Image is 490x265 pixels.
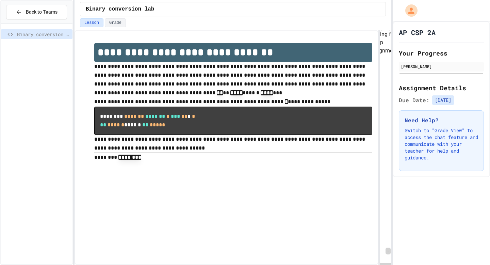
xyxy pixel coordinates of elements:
[401,63,482,69] div: [PERSON_NAME]
[6,5,67,19] button: Back to Teams
[399,48,484,58] h2: Your Progress
[105,18,126,27] button: Grade
[398,3,419,18] div: My Account
[405,127,478,161] p: Switch to "Grade View" to access the chat feature and communicate with your teacher for help and ...
[399,83,484,93] h2: Assignment Details
[461,238,483,258] iframe: chat widget
[26,9,58,16] span: Back to Teams
[405,116,478,124] h3: Need Help?
[399,28,436,37] h1: AP CSP 2A
[380,30,391,55] div: Waiting for group assignment...
[86,5,154,13] span: Binary conversion lab
[434,208,483,237] iframe: chat widget
[386,248,391,254] span: -
[80,18,103,27] button: Lesson
[17,31,70,38] span: Binary conversion lab
[399,96,429,104] span: Due Date:
[432,95,454,105] span: [DATE]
